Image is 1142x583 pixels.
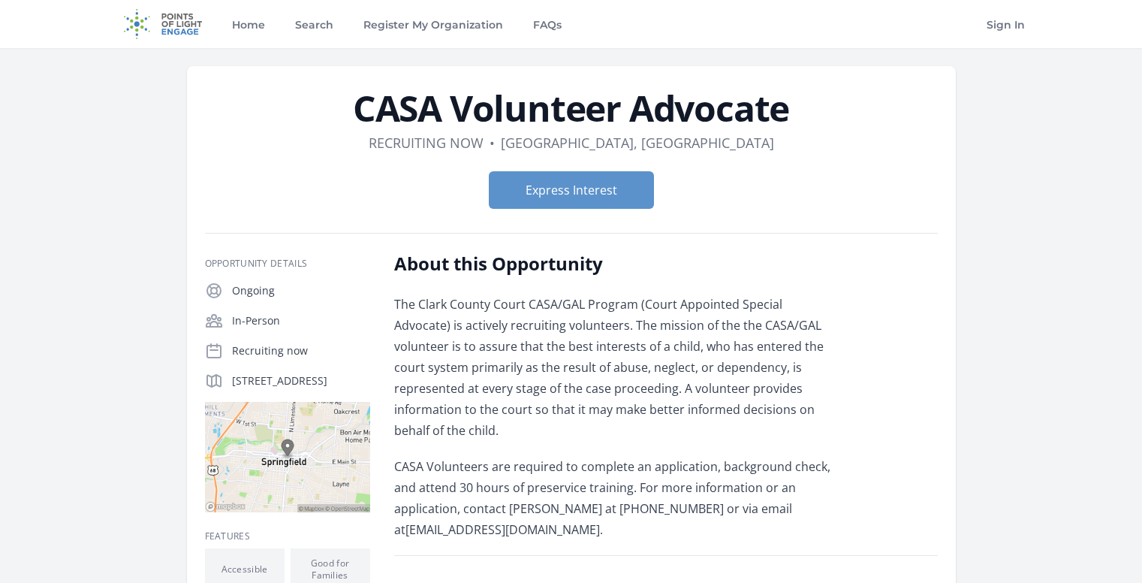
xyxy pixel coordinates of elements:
p: In-Person [232,313,370,328]
p: CASA Volunteers are required to complete an application, background check, and attend 30 hours of... [394,456,833,540]
h1: CASA Volunteer Advocate [205,90,938,126]
h3: Features [205,530,370,542]
p: Recruiting now [232,343,370,358]
button: Express Interest [489,171,654,209]
p: Ongoing [232,283,370,298]
h2: About this Opportunity [394,252,833,276]
p: The Clark County Court CASA/GAL Program (Court Appointed Special Advocate) is actively recruiting... [394,294,833,441]
div: • [490,132,495,153]
p: [STREET_ADDRESS] [232,373,370,388]
img: Map [205,402,370,512]
dd: Recruiting now [369,132,484,153]
h3: Opportunity Details [205,258,370,270]
dd: [GEOGRAPHIC_DATA], [GEOGRAPHIC_DATA] [501,132,774,153]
